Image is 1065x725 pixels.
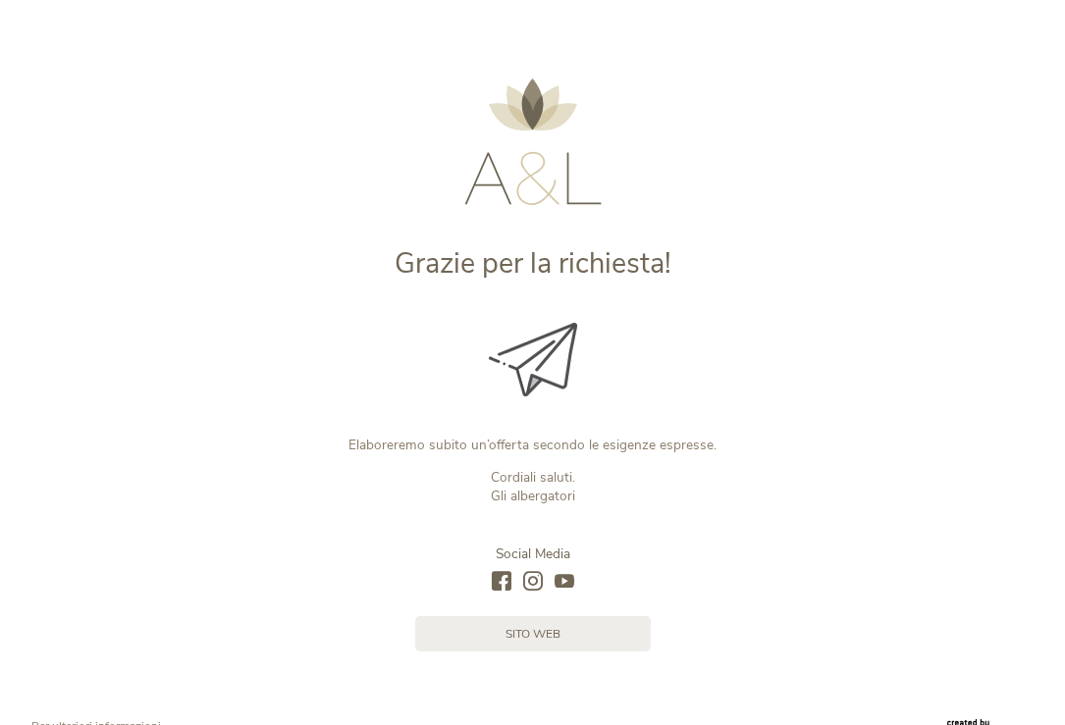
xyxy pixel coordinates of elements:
[496,544,570,563] span: Social Media
[506,626,560,643] span: sito web
[205,468,861,505] p: Cordiali saluti. Gli albergatori
[415,616,651,651] a: sito web
[395,244,671,283] span: Grazie per la richiesta!
[205,436,861,454] p: Elaboreremo subito un’offerta secondo le esigenze espresse.
[523,571,543,593] a: instagram
[492,571,511,593] a: facebook
[464,78,602,205] img: AMONTI & LUNARIS Wellnessresort
[489,323,577,396] img: Grazie per la richiesta!
[555,571,574,593] a: youtube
